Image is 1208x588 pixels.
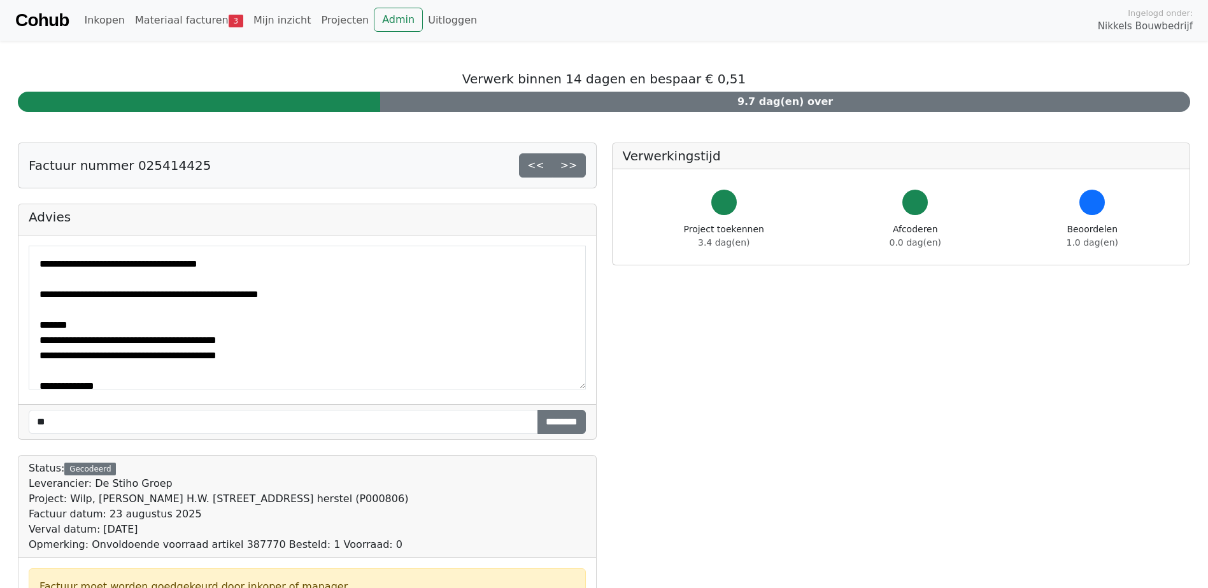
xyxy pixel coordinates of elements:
a: << [519,153,553,178]
h5: Advies [29,209,586,225]
span: 0.0 dag(en) [890,237,941,248]
span: 3 [229,15,243,27]
a: Uitloggen [423,8,482,33]
div: Status: [29,461,408,552]
a: Projecten [316,8,374,33]
a: >> [552,153,586,178]
h5: Verwerkingstijd [623,148,1180,164]
span: 3.4 dag(en) [698,237,750,248]
h5: Factuur nummer 025414425 [29,158,211,173]
a: Materiaal facturen3 [130,8,248,33]
div: Opmerking: Onvoldoende voorraad artikel 387770 Besteld: 1 Voorraad: 0 [29,537,408,552]
div: Leverancier: De Stiho Groep [29,476,408,491]
span: Nikkels Bouwbedrijf [1098,19,1193,34]
span: 1.0 dag(en) [1067,237,1118,248]
div: Gecodeerd [64,463,116,475]
div: Verval datum: [DATE] [29,522,408,537]
div: Project: Wilp, [PERSON_NAME] H.W. [STREET_ADDRESS] herstel (P000806) [29,491,408,507]
div: Project toekennen [684,223,764,249]
h5: Verwerk binnen 14 dagen en bespaar € 0,51 [18,71,1190,87]
a: Cohub [15,5,69,36]
a: Mijn inzicht [248,8,316,33]
div: Afcoderen [890,223,941,249]
div: 9.7 dag(en) over [380,92,1190,112]
div: Beoordelen [1067,223,1118,249]
span: Ingelogd onder: [1128,7,1193,19]
div: Factuur datum: 23 augustus 2025 [29,507,408,522]
a: Admin [374,8,423,32]
a: Inkopen [79,8,129,33]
